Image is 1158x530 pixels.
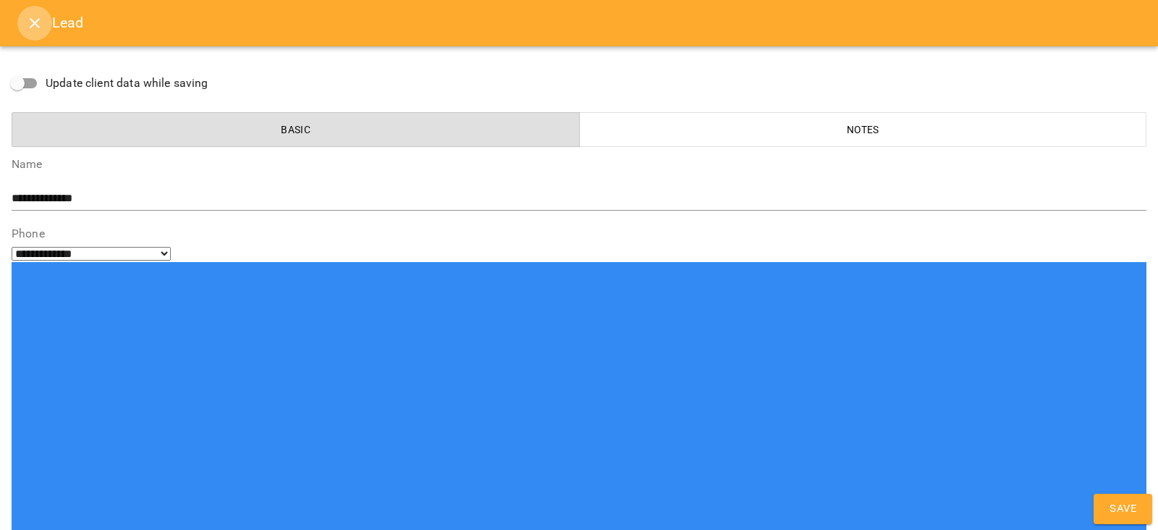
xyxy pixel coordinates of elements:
[1094,494,1152,524] button: Save
[12,228,1146,240] label: Phone
[46,75,208,92] span: Update client data while saving
[12,247,171,261] select: Phone number country
[17,6,52,41] button: Close
[588,121,1138,138] span: Notes
[1110,500,1136,518] span: Save
[12,112,580,147] button: Basic
[21,121,571,138] span: Basic
[12,159,1146,170] label: Name
[579,112,1147,147] button: Notes
[52,12,1141,34] h6: Lead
